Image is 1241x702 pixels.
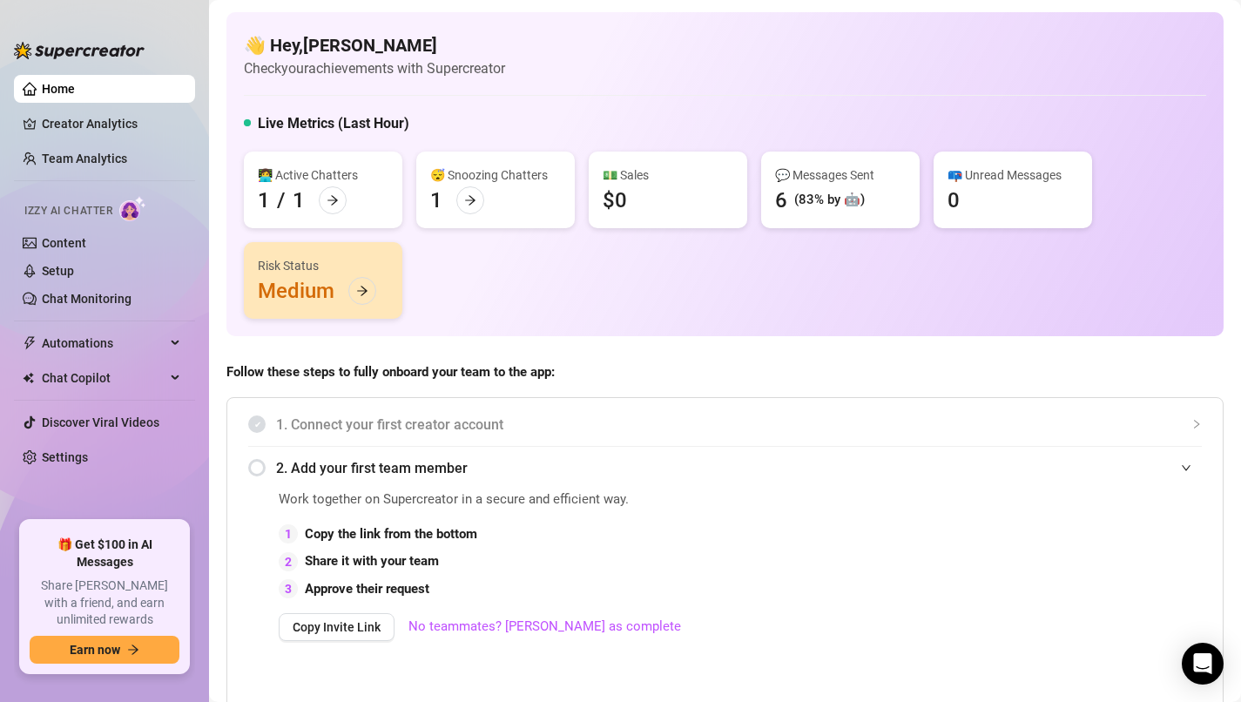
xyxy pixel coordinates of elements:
[258,186,270,214] div: 1
[279,613,395,641] button: Copy Invite Link
[279,579,298,598] div: 3
[1181,462,1191,473] span: expanded
[948,165,1078,185] div: 📪 Unread Messages
[30,577,179,629] span: Share [PERSON_NAME] with a friend, and earn unlimited rewards
[258,256,388,275] div: Risk Status
[276,457,1202,479] span: 2. Add your first team member
[23,336,37,350] span: thunderbolt
[775,165,906,185] div: 💬 Messages Sent
[327,194,339,206] span: arrow-right
[248,403,1202,446] div: 1. Connect your first creator account
[1182,643,1224,685] div: Open Intercom Messenger
[293,620,381,634] span: Copy Invite Link
[23,372,34,384] img: Chat Copilot
[244,57,505,79] article: Check your achievements with Supercreator
[276,414,1202,435] span: 1. Connect your first creator account
[42,364,165,392] span: Chat Copilot
[293,186,305,214] div: 1
[305,553,439,569] strong: Share it with your team
[248,447,1202,489] div: 2. Add your first team member
[430,186,442,214] div: 1
[244,33,505,57] h4: 👋 Hey, [PERSON_NAME]
[948,186,960,214] div: 0
[794,190,865,211] div: (83% by 🤖)
[70,643,120,657] span: Earn now
[305,581,429,597] strong: Approve their request
[603,165,733,185] div: 💵 Sales
[119,196,146,221] img: AI Chatter
[408,617,681,638] a: No teammates? [PERSON_NAME] as complete
[14,42,145,59] img: logo-BBDzfeDw.svg
[603,186,627,214] div: $0
[775,186,787,214] div: 6
[258,113,409,134] h5: Live Metrics (Last Hour)
[305,526,477,542] strong: Copy the link from the bottom
[42,236,86,250] a: Content
[24,203,112,219] span: Izzy AI Chatter
[1191,419,1202,429] span: collapsed
[30,537,179,570] span: 🎁 Get $100 in AI Messages
[42,152,127,165] a: Team Analytics
[464,194,476,206] span: arrow-right
[258,165,388,185] div: 👩‍💻 Active Chatters
[42,329,165,357] span: Automations
[279,552,298,571] div: 2
[42,110,181,138] a: Creator Analytics
[226,364,555,380] strong: Follow these steps to fully onboard your team to the app:
[30,636,179,664] button: Earn nowarrow-right
[42,450,88,464] a: Settings
[42,82,75,96] a: Home
[42,264,74,278] a: Setup
[356,285,368,297] span: arrow-right
[42,292,132,306] a: Chat Monitoring
[127,644,139,656] span: arrow-right
[279,524,298,543] div: 1
[279,489,810,510] span: Work together on Supercreator in a secure and efficient way.
[42,415,159,429] a: Discover Viral Videos
[430,165,561,185] div: 😴 Snoozing Chatters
